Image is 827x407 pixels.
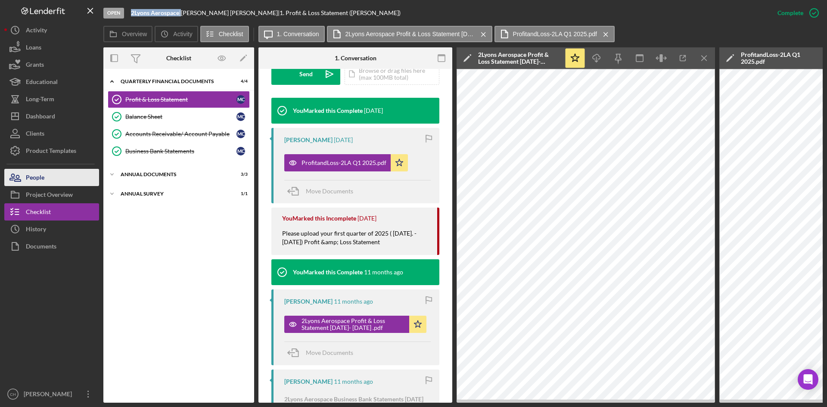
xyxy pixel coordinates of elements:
[358,215,376,222] time: 2025-05-12 01:06
[280,9,401,16] div: 1. Profit & Loss Statement ([PERSON_NAME])
[26,203,51,223] div: Checklist
[219,31,243,37] label: Checklist
[798,369,818,390] div: Open Intercom Messenger
[4,108,99,125] button: Dashboard
[4,90,99,108] button: Long-Term
[271,63,340,85] button: Send
[293,107,363,114] div: You Marked this Complete
[26,39,41,58] div: Loans
[26,108,55,127] div: Dashboard
[232,191,248,196] div: 1 / 1
[4,142,99,159] button: Product Templates
[4,73,99,90] button: Educational
[26,22,47,41] div: Activity
[293,269,363,276] div: You Marked this Complete
[4,169,99,186] a: People
[777,4,803,22] div: Complete
[10,392,16,397] text: CH
[299,63,313,85] div: Send
[284,154,408,171] button: ProfitandLoss-2LA Q1 2025.pdf
[125,148,236,155] div: Business Bank Statements
[131,9,181,16] div: |
[302,159,386,166] div: ProfitandLoss-2LA Q1 2025.pdf
[22,385,78,405] div: [PERSON_NAME]
[4,385,99,403] button: CH[PERSON_NAME]
[121,172,226,177] div: Annual Documents
[277,31,319,37] label: 1. Conversation
[125,130,236,137] div: Accounts Receivable/ Account Payable
[155,26,198,42] button: Activity
[26,221,46,240] div: History
[335,55,376,62] div: 1. Conversation
[108,91,250,108] a: Profit & Loss StatementMC
[284,342,362,364] button: Move Documents
[4,22,99,39] button: Activity
[302,317,405,331] div: 2Lyons Aerospace Profit & Loss Statement [DATE]- [DATE] .pdf
[131,9,179,16] b: 2Lyons Aerospace
[4,238,99,255] a: Documents
[108,108,250,125] a: Balance SheetMC
[741,51,823,65] div: ProfitandLoss-2LA Q1 2025.pdf
[108,143,250,160] a: Business Bank StatementsMC
[236,112,245,121] div: M C
[121,79,226,84] div: Quarterly Financial Documents
[26,56,44,75] div: Grants
[26,169,44,188] div: People
[26,142,76,162] div: Product Templates
[282,215,356,222] div: You Marked this Incomplete
[108,125,250,143] a: Accounts Receivable/ Account PayableMC
[236,130,245,138] div: M C
[103,26,152,42] button: Overview
[26,125,44,144] div: Clients
[26,186,73,205] div: Project Overview
[181,9,280,16] div: [PERSON_NAME] [PERSON_NAME] |
[327,26,492,42] button: 2Lyons Aerospace Profit & Loss Statement [DATE]- [DATE] .pdf
[334,298,373,305] time: 2024-09-18 14:41
[4,186,99,203] button: Project Overview
[125,113,236,120] div: Balance Sheet
[769,4,823,22] button: Complete
[26,90,54,110] div: Long-Term
[284,298,333,305] div: [PERSON_NAME]
[282,229,429,255] div: Please upload your first quarter of 2025 ( [DATE]. - [DATE]) Profit &amp; Loss Statement
[236,147,245,155] div: M C
[103,8,124,19] div: Open
[26,238,56,257] div: Documents
[4,203,99,221] button: Checklist
[4,56,99,73] button: Grants
[306,187,353,195] span: Move Documents
[306,349,353,356] span: Move Documents
[232,172,248,177] div: 3 / 3
[173,31,192,37] label: Activity
[513,31,597,37] label: ProfitandLoss-2LA Q1 2025.pdf
[364,107,383,114] time: 2025-06-06 16:06
[26,73,58,93] div: Educational
[236,95,245,104] div: M C
[122,31,147,37] label: Overview
[166,55,191,62] div: Checklist
[284,137,333,143] div: [PERSON_NAME]
[284,180,362,202] button: Move Documents
[478,51,560,65] div: 2Lyons Aerospace Profit & Loss Statement [DATE]- [DATE] .pdf
[258,26,325,42] button: 1. Conversation
[345,31,475,37] label: 2Lyons Aerospace Profit & Loss Statement [DATE]- [DATE] .pdf
[4,125,99,142] button: Clients
[4,39,99,56] button: Loans
[334,378,373,385] time: 2024-09-18 14:40
[284,378,333,385] div: [PERSON_NAME]
[121,191,226,196] div: Annual Survey
[334,137,353,143] time: 2025-05-20 16:09
[4,221,99,238] button: History
[364,269,403,276] time: 2024-09-18 14:51
[125,96,236,103] div: Profit & Loss Statement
